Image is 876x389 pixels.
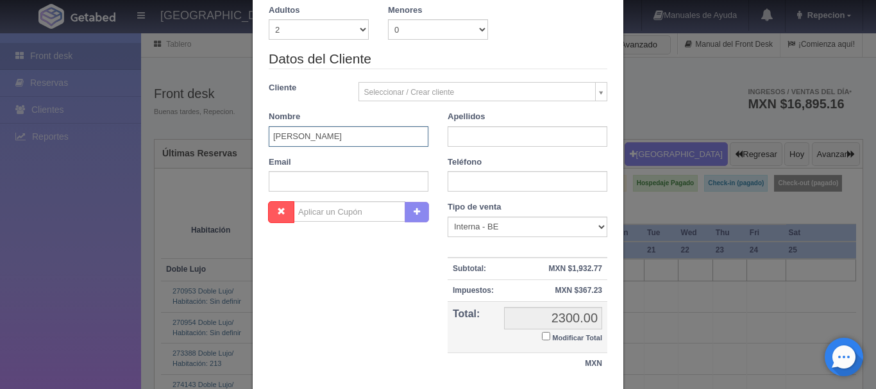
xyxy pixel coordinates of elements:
[388,4,422,17] label: Menores
[549,264,602,273] strong: MXN $1,932.77
[448,156,482,169] label: Teléfono
[555,286,602,295] strong: MXN $367.23
[448,280,499,302] th: Impuestos:
[269,156,291,169] label: Email
[294,201,405,222] input: Aplicar un Cupón
[585,359,602,368] strong: MXN
[358,82,608,101] a: Seleccionar / Crear cliente
[542,332,550,340] input: Modificar Total
[448,302,499,353] th: Total:
[269,111,300,123] label: Nombre
[269,49,607,69] legend: Datos del Cliente
[552,334,602,342] small: Modificar Total
[448,111,485,123] label: Apellidos
[259,82,349,94] label: Cliente
[448,201,501,213] label: Tipo de venta
[269,4,299,17] label: Adultos
[448,258,499,280] th: Subtotal:
[364,83,591,102] span: Seleccionar / Crear cliente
